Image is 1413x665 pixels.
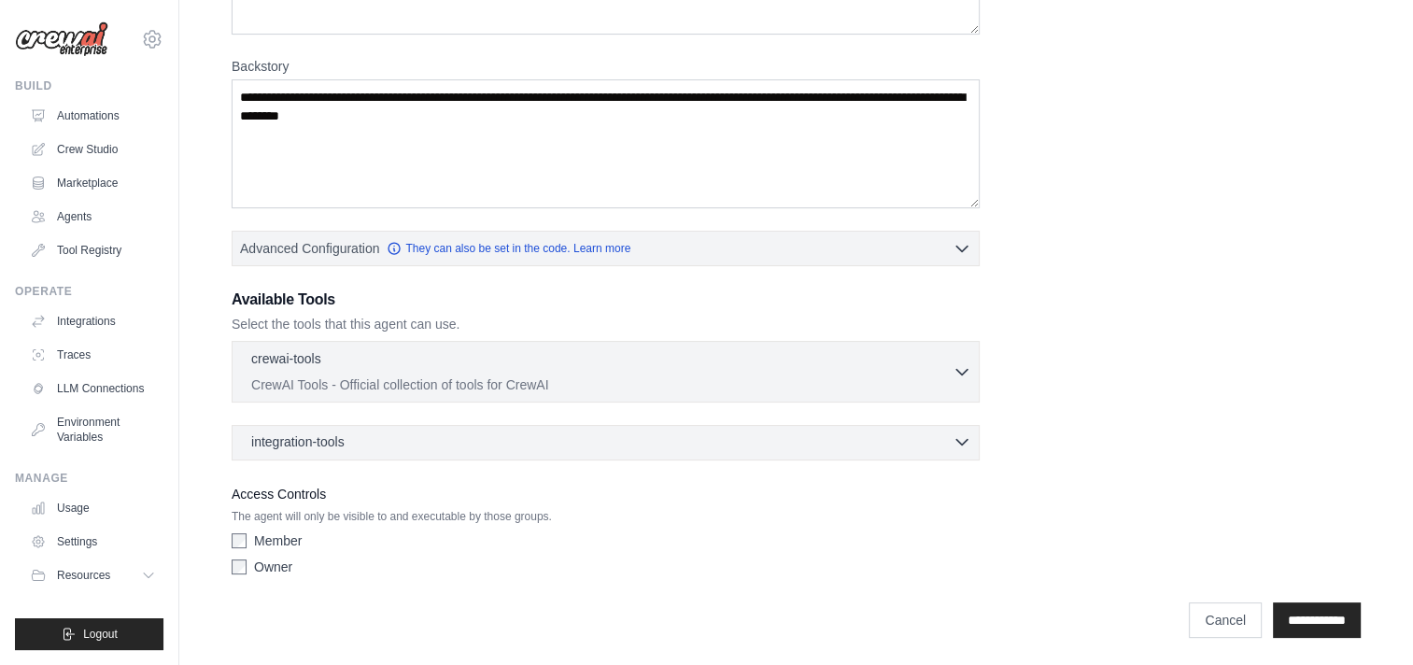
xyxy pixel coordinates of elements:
[233,232,979,265] button: Advanced Configuration They can also be set in the code. Learn more
[387,241,630,256] a: They can also be set in the code. Learn more
[15,471,163,486] div: Manage
[22,306,163,336] a: Integrations
[22,168,163,198] a: Marketplace
[22,493,163,523] a: Usage
[22,527,163,557] a: Settings
[232,289,980,311] h3: Available Tools
[15,618,163,650] button: Logout
[15,78,163,93] div: Build
[232,509,980,524] p: The agent will only be visible to and executable by those groups.
[22,407,163,452] a: Environment Variables
[232,483,980,505] label: Access Controls
[240,432,971,451] button: integration-tools
[22,235,163,265] a: Tool Registry
[251,375,953,394] p: CrewAI Tools - Official collection of tools for CrewAI
[22,101,163,131] a: Automations
[254,531,302,550] label: Member
[232,57,980,76] label: Backstory
[1189,602,1262,638] a: Cancel
[251,349,321,368] p: crewai-tools
[22,374,163,403] a: LLM Connections
[83,627,118,642] span: Logout
[232,315,980,333] p: Select the tools that this agent can use.
[240,239,379,258] span: Advanced Configuration
[254,558,292,576] label: Owner
[22,340,163,370] a: Traces
[15,284,163,299] div: Operate
[22,202,163,232] a: Agents
[251,432,345,451] span: integration-tools
[240,349,971,394] button: crewai-tools CrewAI Tools - Official collection of tools for CrewAI
[22,560,163,590] button: Resources
[22,134,163,164] a: Crew Studio
[15,21,108,57] img: Logo
[57,568,110,583] span: Resources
